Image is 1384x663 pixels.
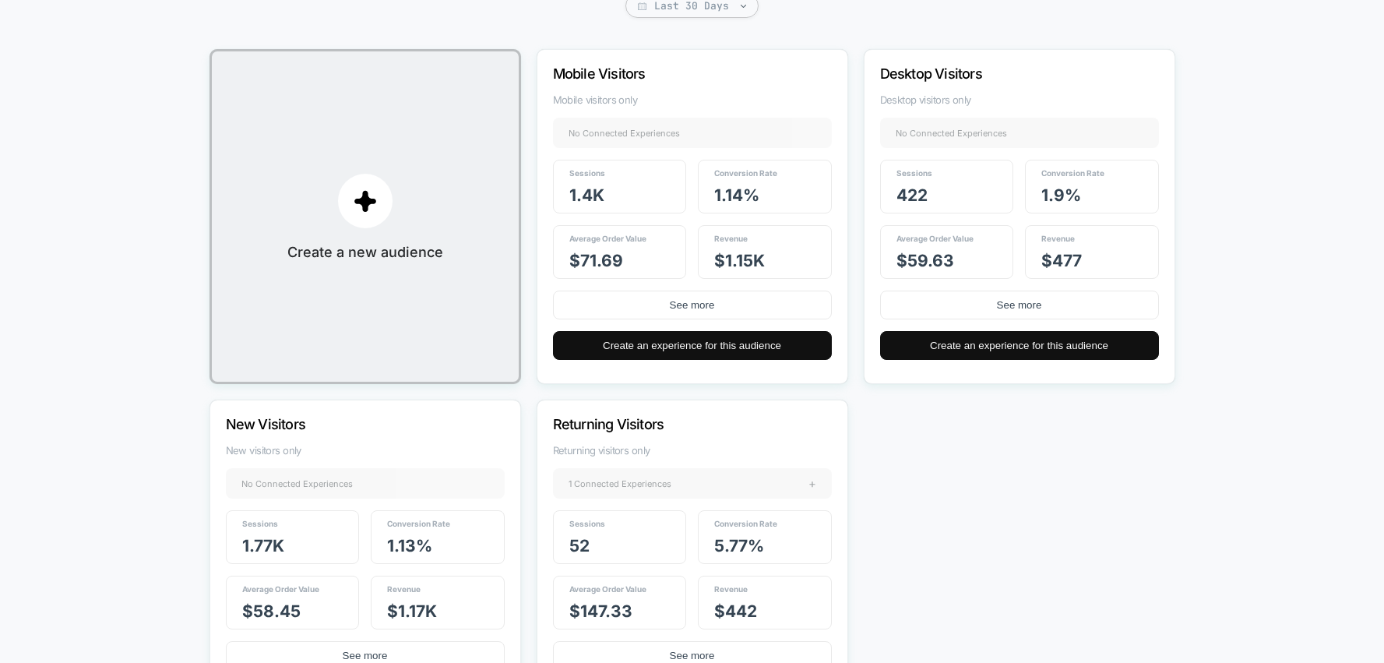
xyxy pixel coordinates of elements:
span: Average Order Value [569,234,646,243]
span: $ 71.69 [569,251,623,270]
span: 5.77 % [714,536,764,555]
span: $ 59.63 [896,251,954,270]
span: Sessions [242,519,278,528]
span: $ 147.33 [569,601,632,621]
span: $ 58.45 [242,601,301,621]
span: 52 [569,536,590,555]
span: Create a new audience [287,244,443,260]
span: 1.14 % [714,185,759,205]
span: Average Order Value [896,234,974,243]
span: Revenue [1041,234,1075,243]
span: $ 442 [714,601,757,621]
span: Returning visitors only [553,444,832,457]
button: Create an experience for this audience [553,331,832,360]
span: Conversion Rate [714,168,777,178]
button: See more [553,291,832,319]
span: Revenue [387,584,421,594]
span: Sessions [896,168,932,178]
span: Revenue [714,584,748,594]
button: See more [880,291,1159,319]
span: Revenue [714,234,748,243]
span: Desktop visitors only [880,93,1159,106]
span: New visitors only [226,444,505,457]
span: Conversion Rate [1041,168,1104,178]
p: Returning Visitors [553,416,790,432]
img: calendar [638,2,646,10]
span: Sessions [569,168,605,178]
p: Mobile Visitors [553,65,790,82]
span: Average Order Value [242,584,319,594]
span: Conversion Rate [714,519,777,528]
span: Average Order Value [569,584,646,594]
span: 1.13 % [387,536,432,555]
span: 1.9 % [1041,185,1081,205]
span: + [808,476,816,491]
span: 422 [896,185,928,205]
span: 1.4k [569,185,604,205]
span: $ 477 [1041,251,1082,270]
img: end [741,5,746,8]
span: 1 Connected Experiences [569,478,671,489]
button: plusCreate a new audience [210,49,521,384]
span: Sessions [569,519,605,528]
p: New Visitors [226,416,463,432]
span: 1.77k [242,536,284,555]
span: Mobile visitors only [553,93,832,106]
span: $ 1.17k [387,601,437,621]
img: plus [354,189,377,213]
p: Desktop Visitors [880,65,1117,82]
button: Create an experience for this audience [880,331,1159,360]
span: Conversion Rate [387,519,450,528]
span: $ 1.15k [714,251,765,270]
